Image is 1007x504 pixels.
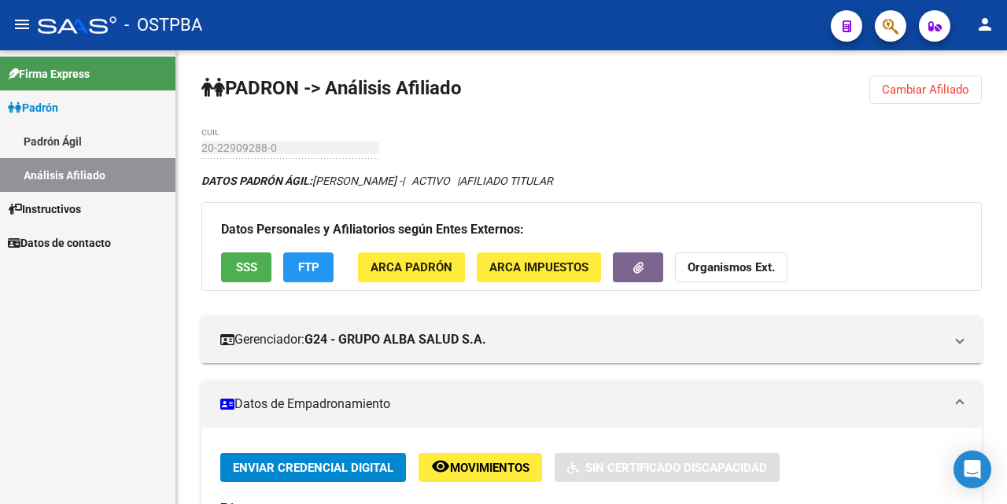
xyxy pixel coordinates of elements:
span: [PERSON_NAME] - [201,175,402,187]
button: Cambiar Afiliado [869,75,982,104]
span: Datos de contacto [8,234,111,252]
h3: Datos Personales y Afiliatorios según Entes Externos: [221,219,962,241]
strong: PADRON -> Análisis Afiliado [201,77,462,99]
mat-expansion-panel-header: Datos de Empadronamiento [201,381,982,428]
i: | ACTIVO | [201,175,553,187]
mat-icon: menu [13,15,31,34]
button: Sin Certificado Discapacidad [555,453,780,482]
span: ARCA Impuestos [489,261,588,275]
button: SSS [221,252,271,281]
button: FTP [283,252,334,281]
span: Enviar Credencial Digital [233,461,393,475]
span: ARCA Padrón [371,261,452,275]
strong: DATOS PADRÓN ÁGIL: [201,175,312,187]
span: - OSTPBA [124,8,202,42]
mat-expansion-panel-header: Gerenciador:G24 - GRUPO ALBA SALUD S.A. [201,316,982,363]
mat-icon: person [976,15,994,34]
span: Sin Certificado Discapacidad [585,461,767,475]
button: Organismos Ext. [675,252,788,281]
span: FTP [298,261,319,275]
button: ARCA Padrón [358,252,465,281]
mat-icon: remove_red_eye [431,457,450,476]
strong: G24 - GRUPO ALBA SALUD S.A. [304,331,486,348]
span: AFILIADO TITULAR [459,175,553,187]
span: Instructivos [8,200,81,218]
span: SSS [236,261,257,275]
button: ARCA Impuestos [477,252,601,281]
span: Padrón [8,99,58,116]
mat-panel-title: Datos de Empadronamiento [220,395,944,413]
div: Open Intercom Messenger [954,451,991,488]
button: Enviar Credencial Digital [220,453,406,482]
mat-panel-title: Gerenciador: [220,331,944,348]
span: Cambiar Afiliado [882,83,969,97]
strong: Organismos Ext. [688,261,775,275]
button: Movimientos [419,453,542,482]
span: Firma Express [8,65,90,83]
span: Movimientos [450,461,529,475]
